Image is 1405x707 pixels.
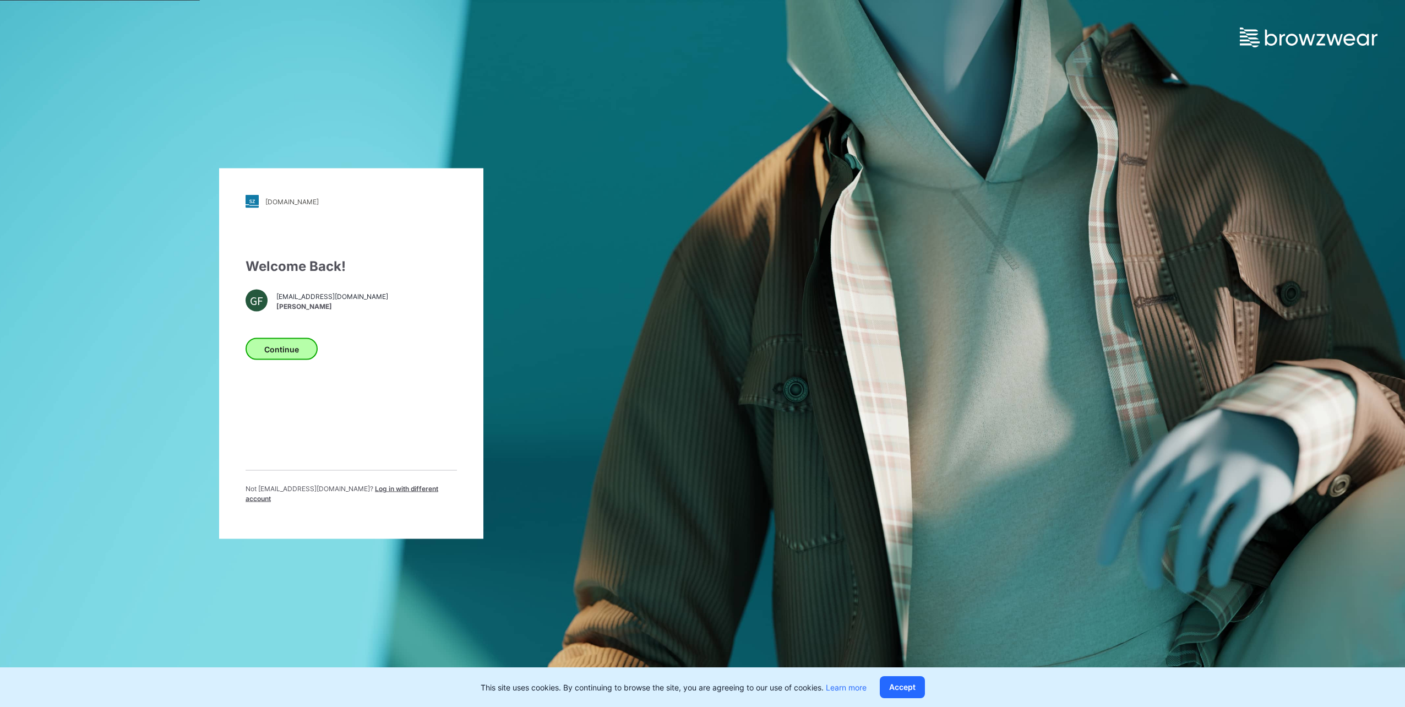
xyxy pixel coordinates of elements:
span: [EMAIL_ADDRESS][DOMAIN_NAME] [276,291,388,301]
p: This site uses cookies. By continuing to browse the site, you are agreeing to our use of cookies. [481,682,867,693]
button: Continue [246,338,318,360]
img: stylezone-logo.562084cfcfab977791bfbf7441f1a819.svg [246,195,259,208]
button: Accept [880,676,925,698]
a: [DOMAIN_NAME] [246,195,457,208]
a: Learn more [826,683,867,692]
div: GF [246,290,268,312]
p: Not [EMAIL_ADDRESS][DOMAIN_NAME] ? [246,484,457,504]
div: Welcome Back! [246,257,457,276]
div: [DOMAIN_NAME] [265,197,319,205]
span: [PERSON_NAME] [276,301,388,311]
img: browzwear-logo.e42bd6dac1945053ebaf764b6aa21510.svg [1240,28,1377,47]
